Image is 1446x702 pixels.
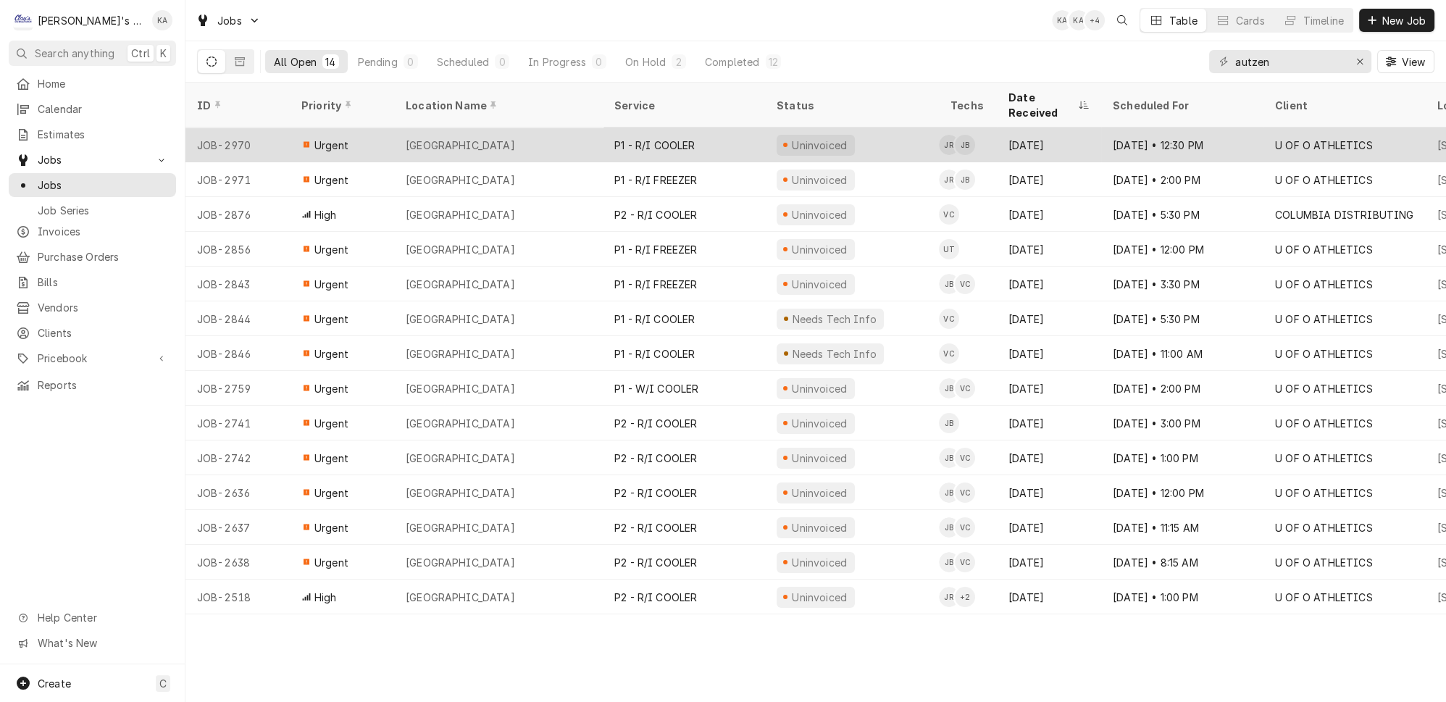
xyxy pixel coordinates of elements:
[997,371,1101,406] div: [DATE]
[185,545,290,580] div: JOB-2638
[9,220,176,243] a: Invoices
[614,451,697,466] div: P2 - R/I COOLER
[406,555,515,570] div: [GEOGRAPHIC_DATA]
[406,98,588,113] div: Location Name
[314,381,348,396] span: Urgent
[790,207,849,222] div: Uninvoiced
[1275,98,1411,113] div: Client
[160,46,167,61] span: K
[939,482,959,503] div: Joey Brabb's Avatar
[38,300,169,315] span: Vendors
[437,54,489,70] div: Scheduled
[614,138,695,153] div: P1 - R/I COOLER
[314,485,348,501] span: Urgent
[955,448,975,468] div: VC
[614,207,697,222] div: P2 - R/I COOLER
[1069,10,1089,30] div: KA
[790,172,849,188] div: Uninvoiced
[955,552,975,572] div: VC
[1275,520,1373,535] div: U OF O ATHLETICS
[314,346,348,362] span: Urgent
[190,9,267,33] a: Go to Jobs
[790,520,849,535] div: Uninvoiced
[1052,10,1072,30] div: Korey Austin's Avatar
[790,346,878,362] div: Needs Tech Info
[406,485,515,501] div: [GEOGRAPHIC_DATA]
[997,162,1101,197] div: [DATE]
[997,197,1101,232] div: [DATE]
[1377,50,1434,73] button: View
[1008,90,1075,120] div: Date Received
[38,635,167,651] span: What's New
[1275,590,1373,605] div: U OF O ATHLETICS
[9,270,176,294] a: Bills
[939,309,959,329] div: VC
[9,321,176,345] a: Clients
[406,520,515,535] div: [GEOGRAPHIC_DATA]
[1111,9,1134,32] button: Open search
[997,232,1101,267] div: [DATE]
[614,346,695,362] div: P1 - R/I COOLER
[939,448,959,468] div: JB
[159,676,167,691] span: C
[997,301,1101,336] div: [DATE]
[1101,545,1263,580] div: [DATE] • 8:15 AM
[997,128,1101,162] div: [DATE]
[38,610,167,625] span: Help Center
[314,242,348,257] span: Urgent
[939,135,959,155] div: Jeff Rue's Avatar
[152,10,172,30] div: KA
[790,451,849,466] div: Uninvoiced
[790,242,849,257] div: Uninvoiced
[939,135,959,155] div: JR
[1348,50,1371,73] button: Erase input
[790,312,878,327] div: Needs Tech Info
[614,590,697,605] div: P2 - R/I COOLER
[185,406,290,440] div: JOB-2741
[1236,13,1265,28] div: Cards
[9,199,176,222] a: Job Series
[9,631,176,655] a: Go to What's New
[955,517,975,538] div: VC
[997,510,1101,545] div: [DATE]
[1275,138,1373,153] div: U OF O ATHLETICS
[38,101,169,117] span: Calendar
[9,148,176,172] a: Go to Jobs
[939,517,959,538] div: Joey Brabb's Avatar
[614,172,698,188] div: P1 - R/I FREEZER
[38,127,169,142] span: Estimates
[1113,98,1249,113] div: Scheduled For
[314,555,348,570] span: Urgent
[955,482,975,503] div: VC
[955,274,975,294] div: VC
[790,485,849,501] div: Uninvoiced
[1303,13,1344,28] div: Timeline
[1275,451,1373,466] div: U OF O ATHLETICS
[185,440,290,475] div: JOB-2742
[614,485,697,501] div: P2 - R/I COOLER
[406,590,515,605] div: [GEOGRAPHIC_DATA]
[314,590,337,605] span: High
[939,343,959,364] div: VC
[939,517,959,538] div: JB
[185,232,290,267] div: JOB-2856
[406,346,515,362] div: [GEOGRAPHIC_DATA]
[314,416,348,431] span: Urgent
[939,239,959,259] div: UT
[939,552,959,572] div: JB
[614,312,695,327] div: P1 - R/I COOLER
[314,451,348,466] span: Urgent
[9,346,176,370] a: Go to Pricebook
[790,555,849,570] div: Uninvoiced
[1379,13,1429,28] span: New Job
[939,309,959,329] div: Valente Castillo's Avatar
[625,54,666,70] div: On Hold
[314,172,348,188] span: Urgent
[185,162,290,197] div: JOB-2971
[498,54,506,70] div: 0
[1101,406,1263,440] div: [DATE] • 3:00 PM
[939,239,959,259] div: Unscheduled Tech's Avatar
[955,378,975,398] div: Valente Castillo's Avatar
[13,10,33,30] div: C
[939,343,959,364] div: Valente Castillo's Avatar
